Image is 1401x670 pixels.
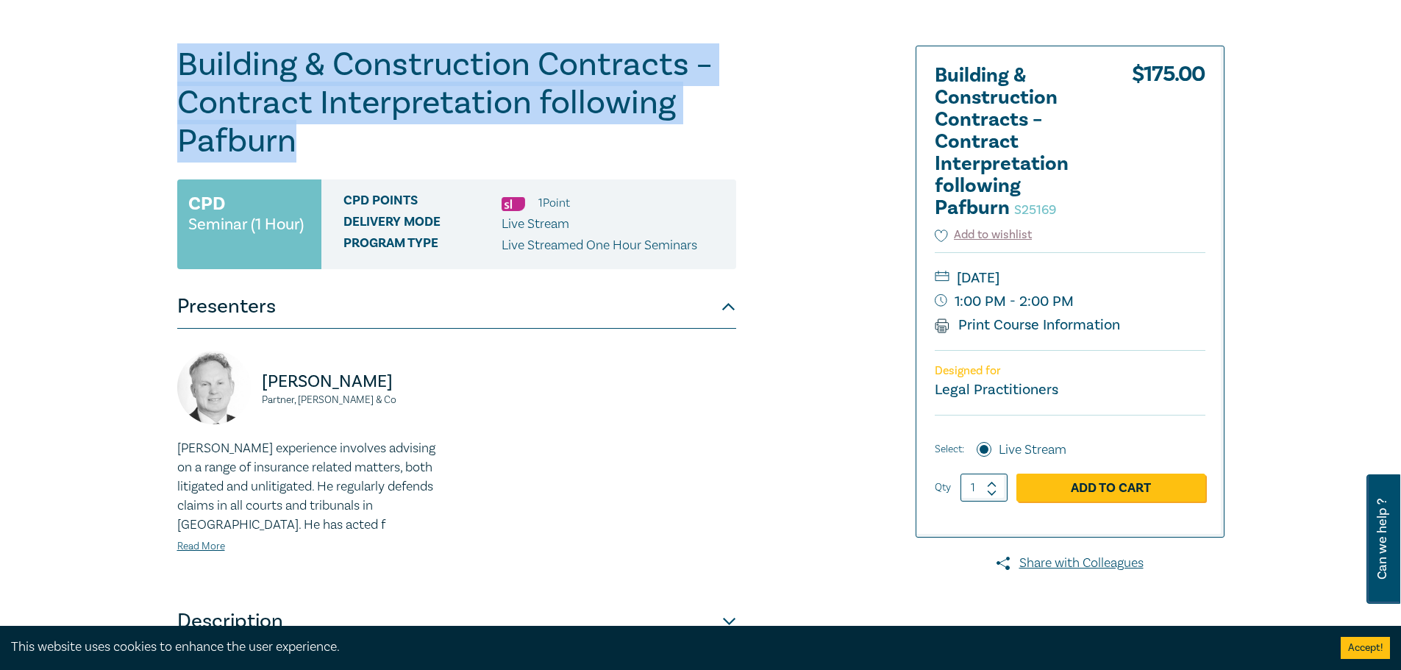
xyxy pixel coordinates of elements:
[935,380,1058,399] small: Legal Practitioners
[935,290,1205,313] small: 1:00 PM - 2:00 PM
[177,540,225,553] a: Read More
[188,190,225,217] h3: CPD
[1341,637,1390,659] button: Accept cookies
[502,215,569,232] span: Live Stream
[960,474,1008,502] input: 1
[935,65,1097,219] h2: Building & Construction Contracts – Contract Interpretation following Pafburn
[935,316,1121,335] a: Print Course Information
[177,285,736,329] button: Presenters
[343,193,502,213] span: CPD Points
[935,480,951,496] label: Qty
[177,46,736,160] h1: Building & Construction Contracts – Contract Interpretation following Pafburn
[262,395,448,405] small: Partner, [PERSON_NAME] & Co
[538,193,570,213] li: 1 Point
[1375,483,1389,595] span: Can we help ?
[188,217,304,232] small: Seminar (1 Hour)
[916,554,1224,573] a: Share with Colleagues
[262,370,448,393] p: [PERSON_NAME]
[935,441,964,457] span: Select:
[343,236,502,255] span: Program type
[935,227,1033,243] button: Add to wishlist
[935,364,1205,378] p: Designed for
[502,236,697,255] p: Live Streamed One Hour Seminars
[11,638,1319,657] div: This website uses cookies to enhance the user experience.
[177,351,251,424] img: https://s3.ap-southeast-2.amazonaws.com/leo-cussen-store-production-content/Contacts/Ross%20Donal...
[1014,202,1056,218] small: S25169
[1132,65,1205,227] div: $ 175.00
[502,197,525,211] img: Substantive Law
[177,439,448,535] p: [PERSON_NAME] experience involves advising on a range of insurance related matters, both litigate...
[999,441,1066,460] label: Live Stream
[1016,474,1205,502] a: Add to Cart
[177,599,736,644] button: Description
[935,266,1205,290] small: [DATE]
[343,215,502,234] span: Delivery Mode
